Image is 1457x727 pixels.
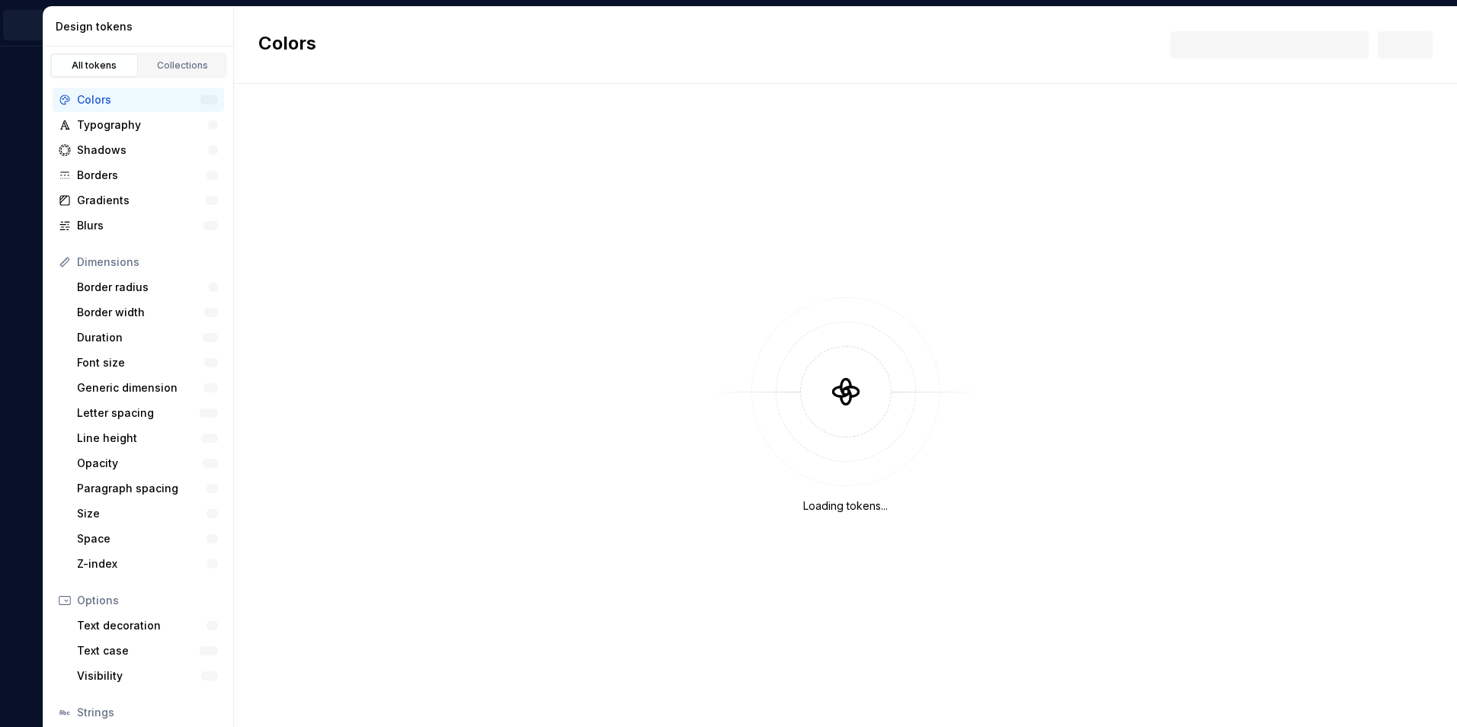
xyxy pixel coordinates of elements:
div: Text decoration [77,618,207,633]
div: Loading tokens... [803,498,888,514]
div: Typography [77,117,208,133]
div: Border width [77,305,204,320]
div: Gradients [77,193,205,208]
div: Z-index [77,556,207,572]
div: Text case [77,643,200,658]
a: Text decoration [71,613,224,638]
div: Strings [77,705,218,720]
a: Border width [71,300,224,325]
a: Duration [71,325,224,350]
a: Typography [53,113,224,137]
div: Shadows [77,143,208,158]
div: Opacity [77,456,203,471]
div: Font size [77,355,204,370]
div: Borders [77,168,207,183]
div: Paragraph spacing [77,481,207,496]
div: Space [77,531,207,546]
a: Z-index [71,552,224,576]
a: Shadows [53,138,224,162]
div: Design tokens [56,19,227,34]
a: Gradients [53,188,224,213]
div: Generic dimension [77,380,203,396]
a: Line height [71,426,224,450]
a: Font size [71,351,224,375]
div: Blurs [77,218,203,233]
a: Visibility [71,664,224,688]
a: Borders [53,163,224,187]
a: Paragraph spacing [71,476,224,501]
a: Opacity [71,451,224,476]
div: Size [77,506,207,521]
a: Colors [53,88,224,112]
a: Text case [71,639,224,663]
div: All tokens [56,59,133,72]
div: Visibility [77,668,201,684]
a: Border radius [71,275,224,299]
a: Generic dimension [71,376,224,400]
a: Blurs [53,213,224,238]
div: Colors [77,92,200,107]
a: Size [71,501,224,526]
a: Space [71,527,224,551]
div: Options [77,593,218,608]
div: Dimensions [77,255,218,270]
a: Letter spacing [71,401,224,425]
h2: Colors [258,31,316,59]
div: Border radius [77,280,209,295]
div: Duration [77,330,203,345]
div: Collections [145,59,221,72]
div: Letter spacing [77,405,200,421]
div: Line height [77,431,201,446]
